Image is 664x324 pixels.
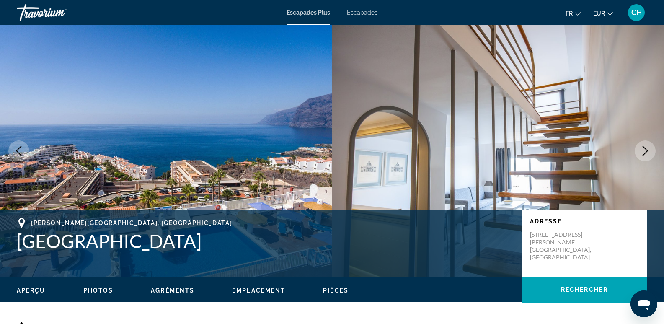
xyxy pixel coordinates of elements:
a: Travorium [17,2,101,23]
button: Changer de devise [593,7,613,19]
button: Rechercher [522,277,647,303]
span: [PERSON_NAME][GEOGRAPHIC_DATA], [GEOGRAPHIC_DATA] [31,220,232,226]
font: fr [566,10,573,17]
h1: [GEOGRAPHIC_DATA] [17,230,513,252]
button: Photos [83,287,114,294]
button: Emplacement [232,287,285,294]
button: Agréments [151,287,194,294]
font: CH [631,8,642,17]
button: Previous image [8,140,29,161]
button: Changer de langue [566,7,581,19]
button: Pièces [323,287,349,294]
a: Escapades [347,9,377,16]
iframe: Bouton de lancement de la fenêtre de messagerie [630,290,657,317]
button: Menu utilisateur [625,4,647,21]
p: Adresse [530,218,639,225]
button: Next image [635,140,656,161]
a: Escapades Plus [287,9,330,16]
font: EUR [593,10,605,17]
button: Aperçu [17,287,46,294]
span: Rechercher [561,286,608,293]
p: [STREET_ADDRESS] [PERSON_NAME][GEOGRAPHIC_DATA], [GEOGRAPHIC_DATA] [530,231,597,261]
